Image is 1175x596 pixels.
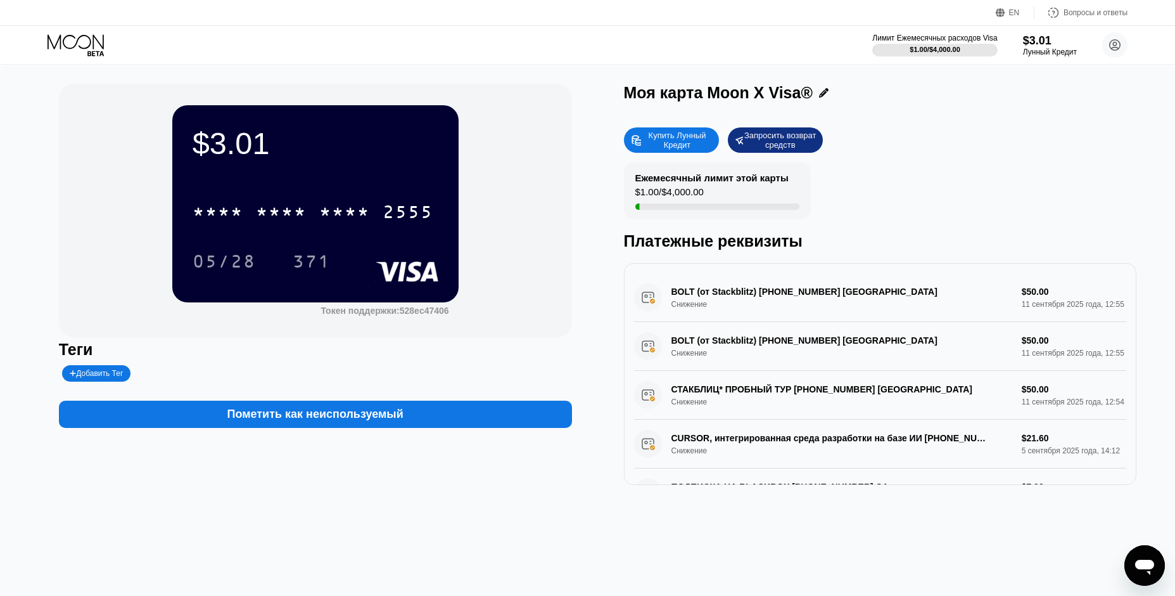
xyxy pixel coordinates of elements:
div: $1.00 / $4,000.00 [635,186,704,204]
div: $3.01Лунный Кредит [1023,34,1077,56]
ya-tr-span: Теги [59,340,93,358]
div: Запросить возврат средств [728,127,823,153]
ya-tr-span: Лунный Кредит [1023,48,1077,56]
div: Лимит Ежемесячных расходов Visa$1.00/$4,000.00 [872,34,997,56]
div: Добавить Тег [62,365,131,382]
div: Купить Лунный Кредит [624,127,719,153]
div: EN [996,6,1034,19]
div: 05/28 [183,245,265,277]
div: 2555 [383,204,433,224]
div: 371 [283,245,340,277]
div: Пометить как неиспользуемый [59,388,572,428]
ya-tr-span: Купить Лунный Кредит [649,131,708,150]
div: $3.01 [193,126,438,161]
div: Токен поддержки:528ec47406 [321,306,448,316]
ya-tr-span: Ежемесячный лимит этой карты [635,172,789,183]
div: 05/28 [193,253,256,273]
ya-tr-span: Вопросы и ответы [1064,8,1127,17]
ya-tr-span: Пометить как неиспользуемый [227,408,403,420]
div: 371 [293,253,331,273]
div: Вопросы и ответы [1034,6,1127,19]
ya-tr-span: Платежные реквизиты [624,232,803,250]
ya-tr-span: 528ec47406 [400,306,449,316]
ya-tr-span: Моя карта Moon X Visa® [624,84,813,101]
div: $1.00 / $4,000.00 [910,46,960,53]
ya-tr-span: Добавить Тег [76,369,123,378]
ya-tr-span: EN [1009,8,1020,17]
div: $3.01 [1023,34,1077,48]
ya-tr-span: Токен поддержки: [321,306,399,316]
iframe: Кнопка запуска окна обмена сообщениями [1124,545,1165,586]
ya-tr-span: Запросить возврат средств [744,131,818,150]
ya-tr-span: Лимит Ежемесячных расходов Visa [872,34,997,42]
